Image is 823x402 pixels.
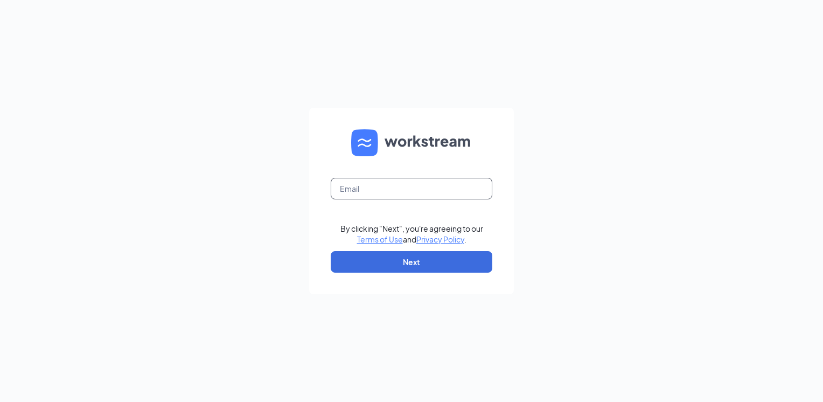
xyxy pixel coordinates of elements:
button: Next [331,251,492,273]
input: Email [331,178,492,199]
div: By clicking "Next", you're agreeing to our and . [340,223,483,245]
img: WS logo and Workstream text [351,129,472,156]
a: Terms of Use [357,234,403,244]
a: Privacy Policy [416,234,464,244]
